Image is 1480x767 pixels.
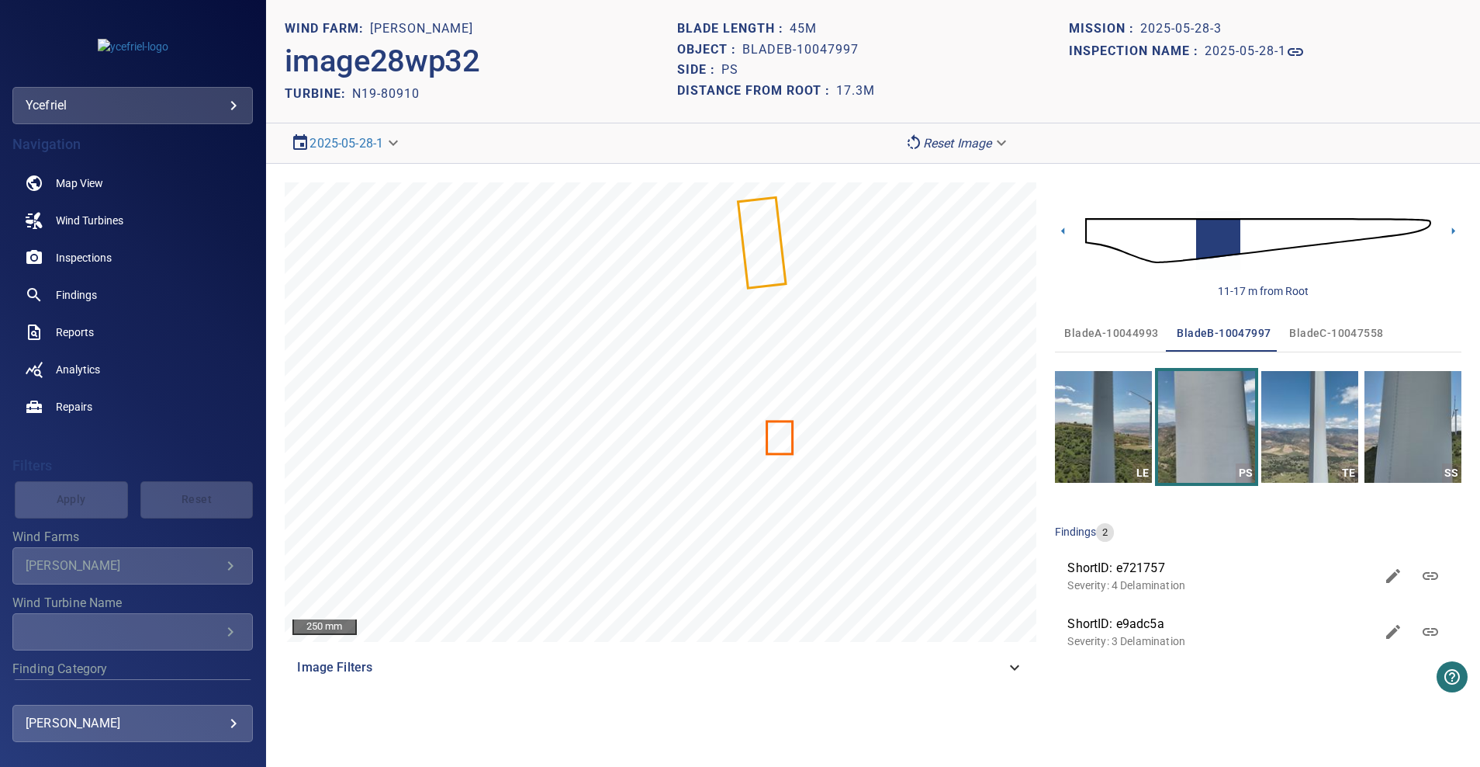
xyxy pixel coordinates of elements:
[12,531,253,543] label: Wind Farms
[297,658,1005,677] span: Image Filters
[1069,44,1205,59] h1: Inspection name :
[677,84,836,99] h1: Distance from root :
[352,86,420,101] h2: N19-80910
[26,711,240,736] div: [PERSON_NAME]
[56,250,112,265] span: Inspections
[12,458,253,474] h4: Filters
[285,43,479,80] h2: image28wp32
[56,399,92,415] span: Repairs
[56,287,97,303] span: Findings
[370,22,473,36] h1: [PERSON_NAME]
[790,22,817,36] h1: 45m
[1289,324,1383,343] span: bladeC-10047558
[285,649,1036,686] div: Image Filters
[56,175,103,191] span: Map View
[12,613,253,651] div: Wind Turbine Name
[12,87,253,124] div: ycefriel
[12,165,253,202] a: map noActive
[12,239,253,276] a: inspections noActive
[721,63,738,78] h1: PS
[12,276,253,314] a: findings noActive
[285,22,370,36] h1: WIND FARM:
[677,43,742,57] h1: Object :
[1085,199,1431,283] img: d
[56,362,100,377] span: Analytics
[12,314,253,351] a: reports noActive
[12,663,253,675] label: Finding Category
[1055,371,1152,483] a: LE
[898,130,1017,157] div: Reset Image
[677,22,790,36] h1: Blade length :
[677,63,721,78] h1: Side :
[742,43,859,57] h1: bladeB-10047997
[56,213,123,228] span: Wind Turbines
[12,547,253,585] div: Wind Farms
[1261,371,1358,483] a: TE
[1236,463,1255,483] div: PS
[12,351,253,388] a: analytics noActive
[1067,633,1375,649] p: Severity: 3 Delamination
[1140,22,1222,36] h1: 2025-05-28-3
[836,84,875,99] h1: 17.3m
[12,597,253,609] label: Wind Turbine Name
[1067,578,1375,593] p: Severity: 4 Delamination
[12,679,253,717] div: Finding Category
[12,202,253,239] a: windturbines noActive
[26,558,221,573] div: [PERSON_NAME]
[1218,283,1309,299] div: 11-17 m from Root
[26,93,240,118] div: ycefriel
[1177,324,1271,343] span: bladeB-10047997
[1158,371,1255,483] a: PS
[1069,22,1140,36] h1: Mission :
[56,324,94,340] span: Reports
[1205,44,1286,59] h1: 2025-05-28-1
[285,86,352,101] h2: TURBINE:
[12,137,253,152] h4: Navigation
[1442,463,1461,483] div: SS
[1132,463,1152,483] div: LE
[1339,463,1358,483] div: TE
[1067,615,1375,633] span: ShortID: e9adc5a
[285,130,408,157] div: 2025-05-28-1
[1096,526,1114,540] span: 2
[1055,526,1096,538] span: findings
[1205,43,1305,61] a: 2025-05-28-1
[1067,559,1375,578] span: ShortID: e721757
[309,136,383,151] a: 2025-05-28-1
[923,136,992,151] em: Reset Image
[12,388,253,425] a: repairs noActive
[1064,324,1158,343] span: bladeA-10044993
[1364,371,1461,483] a: SS
[98,39,168,54] img: ycefriel-logo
